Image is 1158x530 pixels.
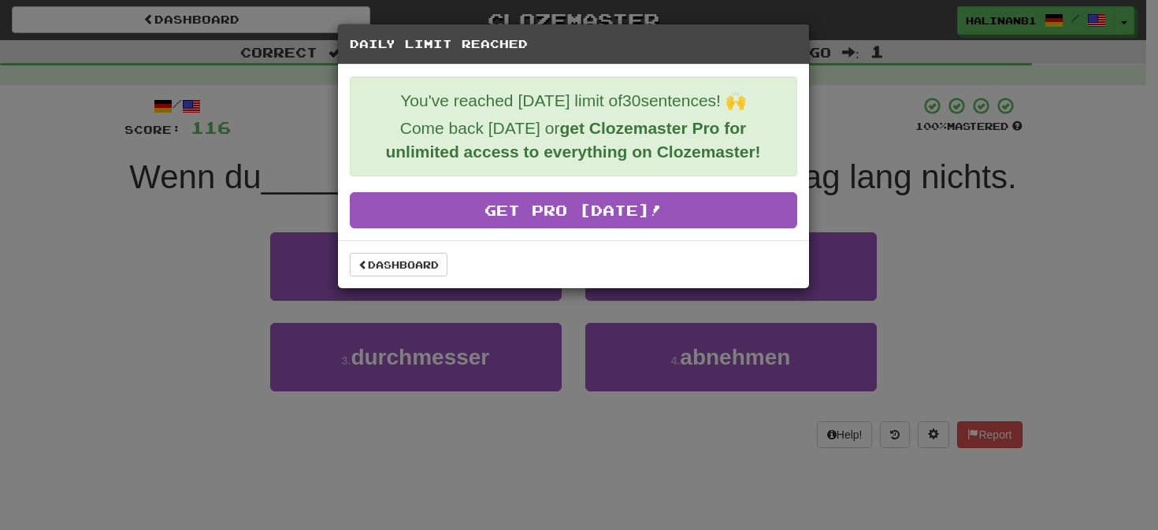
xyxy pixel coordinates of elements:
a: Get Pro [DATE]! [350,192,797,228]
h5: Daily Limit Reached [350,36,797,52]
a: Dashboard [350,253,447,276]
p: You've reached [DATE] limit of 30 sentences! 🙌 [362,89,785,113]
strong: get Clozemaster Pro for unlimited access to everything on Clozemaster! [385,119,760,161]
p: Come back [DATE] or [362,117,785,164]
